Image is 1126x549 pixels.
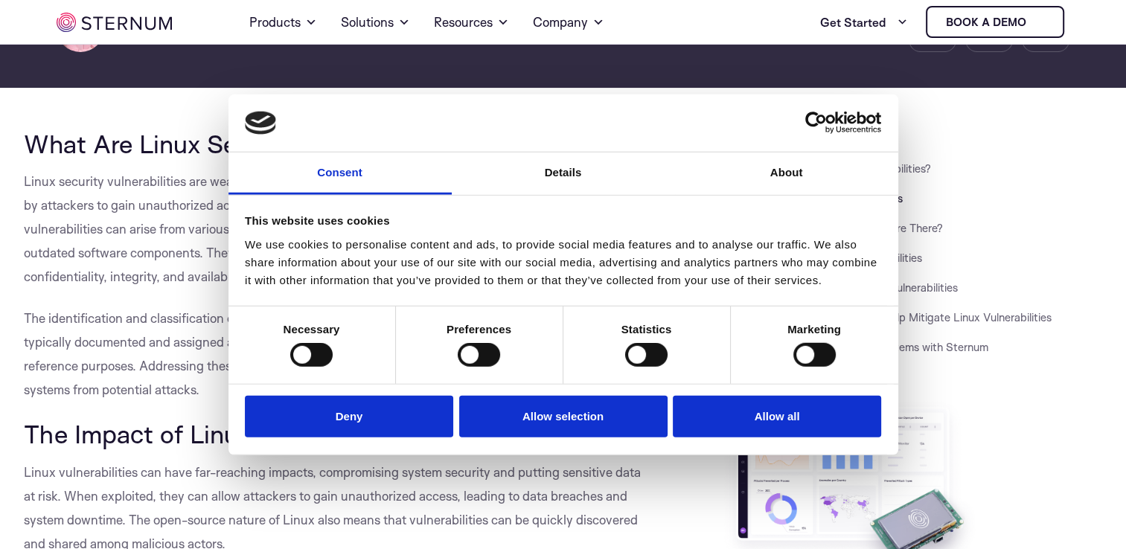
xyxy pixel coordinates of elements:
[245,395,453,437] button: Deny
[57,13,172,32] img: sternum iot
[24,173,642,284] span: Linux security vulnerabilities are weaknesses or flaws within the Linux operating system that can...
[751,112,881,134] a: Usercentrics Cookiebot - opens in a new window
[820,7,908,37] a: Get Started
[24,310,650,397] span: The identification and classification of these vulnerabilities are crucial for maintaining system...
[341,1,410,43] a: Solutions
[459,395,668,437] button: Allow selection
[926,6,1064,38] a: Book a demo
[245,111,276,135] img: logo
[284,323,340,335] strong: Necessary
[452,152,675,195] a: Details
[249,1,317,43] a: Products
[434,1,509,43] a: Resources
[621,323,672,335] strong: Statistics
[675,152,898,195] a: About
[24,128,480,159] span: What Are Linux Security Vulnerabilities?
[1032,16,1044,28] img: sternum iot
[447,323,511,335] strong: Preferences
[533,1,604,43] a: Company
[673,395,881,437] button: Allow all
[24,418,418,449] span: The Impact of Linux Vulnerabilities
[787,323,841,335] strong: Marketing
[245,212,881,230] div: This website uses cookies
[245,236,881,289] div: We use cookies to personalise content and ads, to provide social media features and to analyse ou...
[228,152,452,195] a: Consent
[720,129,1103,141] h3: JUMP TO SECTION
